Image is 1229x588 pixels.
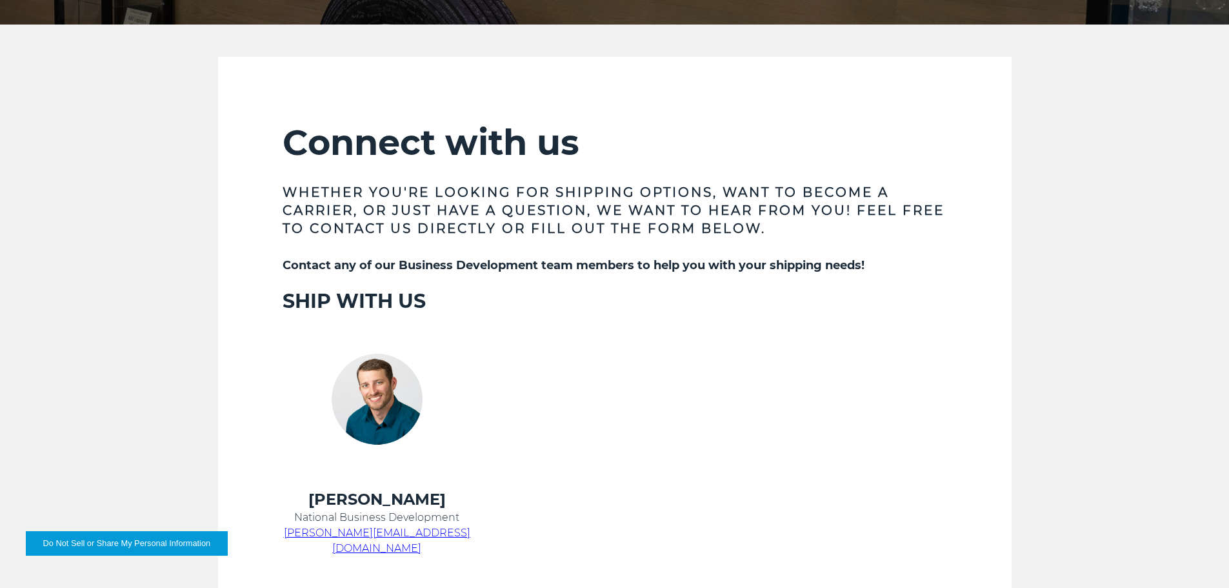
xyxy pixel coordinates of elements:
[283,183,947,238] h3: Whether you're looking for shipping options, want to become a carrier, or just have a question, w...
[26,531,228,556] button: Do Not Sell or Share My Personal Information
[283,257,947,274] h5: Contact any of our Business Development team members to help you with your shipping needs!
[284,527,470,554] a: [PERSON_NAME][EMAIL_ADDRESS][DOMAIN_NAME]
[283,489,472,510] h4: [PERSON_NAME]
[283,121,947,164] h2: Connect with us
[283,510,472,525] p: National Business Development
[283,289,947,314] h3: SHIP WITH US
